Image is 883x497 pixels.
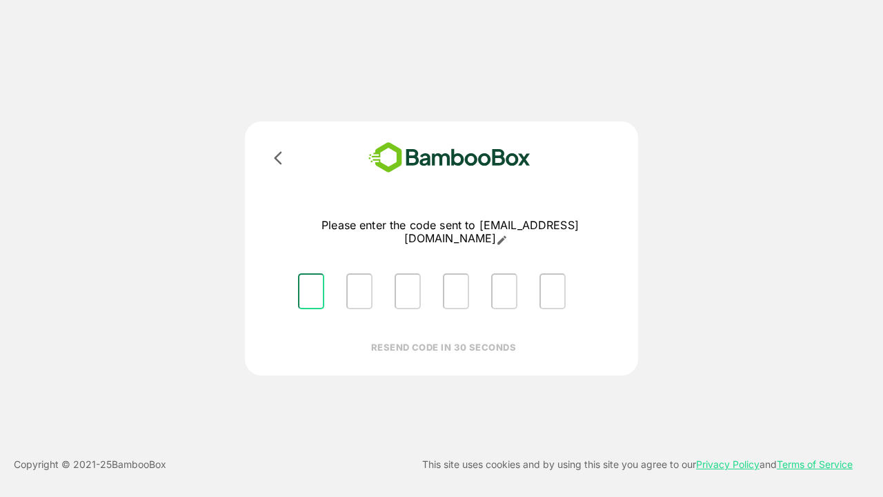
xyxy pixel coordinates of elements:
input: Please enter OTP character 6 [539,273,566,309]
a: Terms of Service [777,458,853,470]
a: Privacy Policy [696,458,760,470]
input: Please enter OTP character 5 [491,273,517,309]
img: bamboobox [348,138,550,177]
input: Please enter OTP character 2 [346,273,373,309]
p: Copyright © 2021- 25 BambooBox [14,456,166,473]
input: Please enter OTP character 1 [298,273,324,309]
p: This site uses cookies and by using this site you agree to our and [422,456,853,473]
input: Please enter OTP character 3 [395,273,421,309]
p: Please enter the code sent to [EMAIL_ADDRESS][DOMAIN_NAME] [287,219,613,246]
input: Please enter OTP character 4 [443,273,469,309]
